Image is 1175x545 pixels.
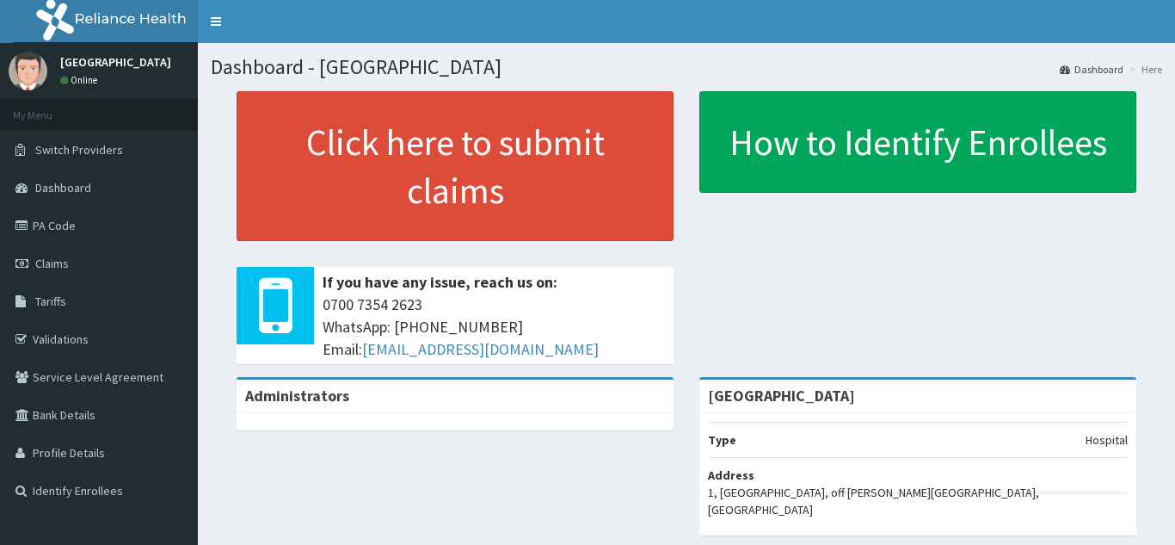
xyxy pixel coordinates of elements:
span: Dashboard [35,180,91,195]
a: Click here to submit claims [237,91,674,241]
b: Type [708,432,736,448]
span: Tariffs [35,294,66,309]
b: If you have any issue, reach us on: [323,272,557,292]
b: Address [708,468,754,483]
a: Dashboard [1060,62,1123,77]
img: User Image [9,52,47,90]
b: Administrators [245,386,349,406]
p: 1, [GEOGRAPHIC_DATA], off [PERSON_NAME][GEOGRAPHIC_DATA], [GEOGRAPHIC_DATA] [708,484,1128,518]
p: Hospital [1086,431,1128,449]
span: Claims [35,256,69,271]
p: [GEOGRAPHIC_DATA] [60,56,171,68]
a: How to Identify Enrollees [699,91,1136,193]
a: Online [60,74,102,86]
a: [EMAIL_ADDRESS][DOMAIN_NAME] [362,339,599,359]
span: 0700 7354 2623 WhatsApp: [PHONE_NUMBER] Email: [323,294,665,360]
li: Here [1125,62,1162,77]
h1: Dashboard - [GEOGRAPHIC_DATA] [211,56,1162,78]
strong: [GEOGRAPHIC_DATA] [708,386,855,406]
span: Switch Providers [35,142,123,158]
